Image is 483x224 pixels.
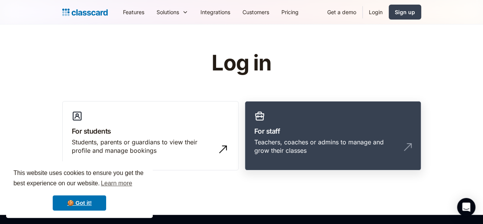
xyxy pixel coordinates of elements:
[150,3,194,21] div: Solutions
[62,7,108,18] a: Logo
[100,178,133,189] a: learn more about cookies
[275,3,305,21] a: Pricing
[236,3,275,21] a: Customers
[245,101,421,171] a: For staffTeachers, coaches or admins to manage and grow their classes
[72,138,214,155] div: Students, parents or guardians to view their profile and manage bookings
[117,3,150,21] a: Features
[157,8,179,16] div: Solutions
[254,138,396,155] div: Teachers, coaches or admins to manage and grow their classes
[321,3,362,21] a: Get a demo
[363,3,389,21] a: Login
[254,126,412,136] h3: For staff
[457,198,475,216] div: Open Intercom Messenger
[53,195,106,211] a: dismiss cookie message
[62,101,239,171] a: For studentsStudents, parents or guardians to view their profile and manage bookings
[194,3,236,21] a: Integrations
[72,126,229,136] h3: For students
[120,51,363,75] h1: Log in
[13,168,145,189] span: This website uses cookies to ensure you get the best experience on our website.
[395,8,415,16] div: Sign up
[6,161,153,218] div: cookieconsent
[389,5,421,20] a: Sign up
